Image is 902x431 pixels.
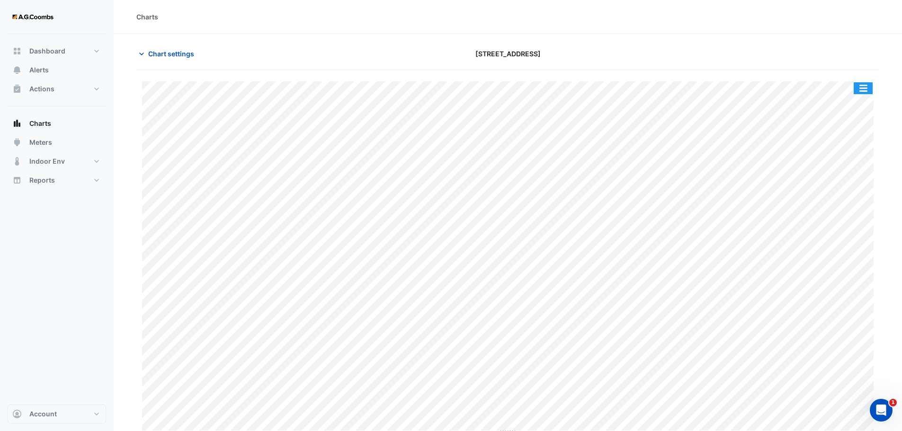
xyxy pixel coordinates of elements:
[29,119,51,128] span: Charts
[854,82,873,94] button: More Options
[29,65,49,75] span: Alerts
[12,176,22,185] app-icon: Reports
[8,114,106,133] button: Charts
[12,46,22,56] app-icon: Dashboard
[11,8,54,26] img: Company Logo
[29,138,52,147] span: Meters
[870,399,893,422] iframe: Intercom live chat
[12,65,22,75] app-icon: Alerts
[475,49,541,59] span: [STREET_ADDRESS]
[12,138,22,147] app-icon: Meters
[29,84,54,94] span: Actions
[8,152,106,171] button: Indoor Env
[8,171,106,190] button: Reports
[136,12,158,22] div: Charts
[889,399,897,406] span: 1
[12,84,22,94] app-icon: Actions
[8,79,106,98] button: Actions
[148,49,194,59] span: Chart settings
[8,405,106,423] button: Account
[29,176,55,185] span: Reports
[12,119,22,128] app-icon: Charts
[12,157,22,166] app-icon: Indoor Env
[136,45,200,62] button: Chart settings
[29,157,65,166] span: Indoor Env
[8,61,106,79] button: Alerts
[29,46,65,56] span: Dashboard
[8,42,106,61] button: Dashboard
[29,409,57,419] span: Account
[8,133,106,152] button: Meters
